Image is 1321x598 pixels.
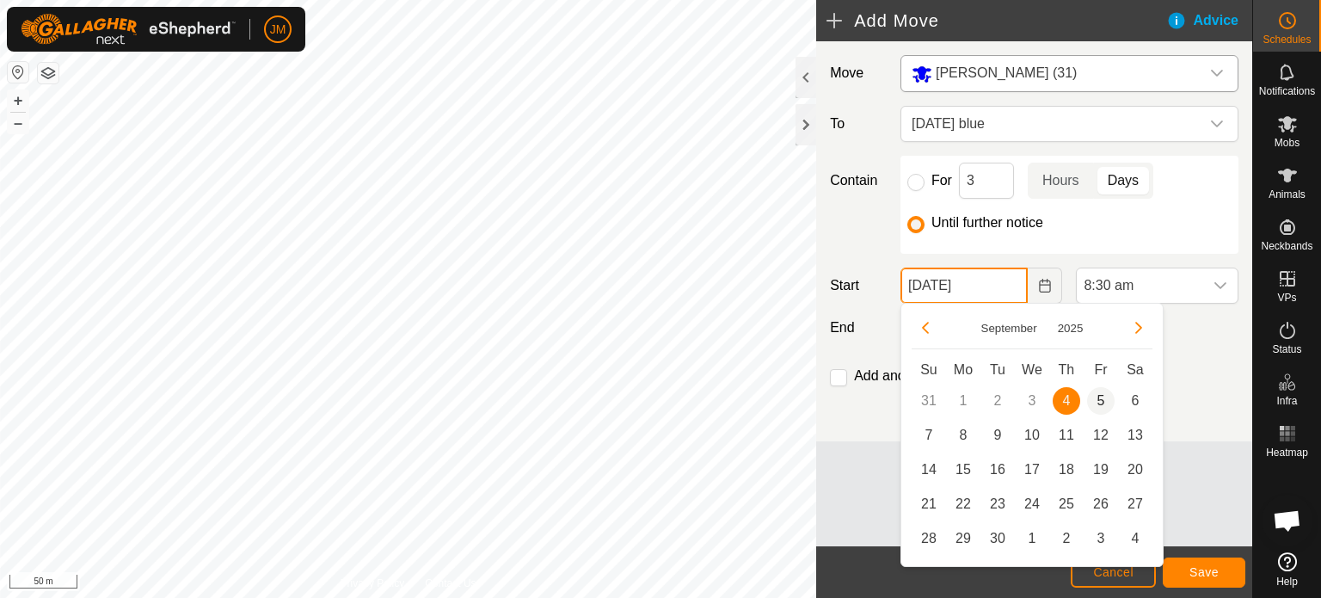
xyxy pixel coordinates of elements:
td: 29 [946,521,980,556]
a: Help [1253,546,1321,594]
label: Contain [823,170,894,191]
td: 15 [946,453,980,487]
td: 2 [1049,521,1084,556]
button: Reset Map [8,62,28,83]
span: 7 [915,422,943,449]
span: Schedules [1263,34,1311,45]
span: 18 [1053,456,1080,484]
span: Fr [1094,362,1107,377]
button: Map Layers [38,63,58,83]
span: Notifications [1259,86,1315,96]
td: 4 [1049,384,1084,418]
span: Status [1272,344,1301,354]
div: dropdown trigger [1203,268,1238,303]
span: 30 [984,525,1011,552]
span: Heatmap [1266,447,1308,458]
span: [PERSON_NAME] (31) [936,65,1077,80]
span: We [1022,362,1042,377]
a: Privacy Policy [341,576,405,591]
span: JM [270,21,286,39]
td: 20 [1118,453,1152,487]
span: 10 [1018,422,1046,449]
a: Contact Us [425,576,476,591]
button: Choose Year [1051,318,1091,338]
span: 3 [1087,525,1115,552]
span: 21 [915,490,943,518]
span: 8:30 am [1077,268,1203,303]
td: 1 [946,384,980,418]
td: 21 [912,487,946,521]
td: 14 [912,453,946,487]
td: 27 [1118,487,1152,521]
button: Save [1163,558,1245,588]
button: Choose Month [974,318,1044,338]
td: 4 [1118,521,1152,556]
span: 14 [915,456,943,484]
span: Th [1059,362,1075,377]
td: 22 [946,487,980,521]
h2: Add Move [826,10,1165,31]
span: 1 [1018,525,1046,552]
span: Animals [1269,189,1306,200]
span: Save [1189,565,1219,579]
td: 23 [980,487,1015,521]
td: 9 [980,418,1015,453]
span: Help [1276,576,1298,587]
td: 26 [1084,487,1118,521]
div: Choose Date [900,303,1164,567]
span: Tu [990,362,1005,377]
td: 28 [912,521,946,556]
span: 6 [1121,387,1149,415]
span: 8 [949,422,977,449]
span: Sa [1127,362,1144,377]
label: For [931,174,952,188]
td: 3 [1084,521,1118,556]
label: Add another scheduled move [854,369,1033,383]
span: 13 [1121,422,1149,449]
td: 31 [912,384,946,418]
span: 5 [1087,387,1115,415]
td: 13 [1118,418,1152,453]
span: 19 [1087,456,1115,484]
td: 19 [1084,453,1118,487]
td: 5 [1084,384,1118,418]
span: 16 [984,456,1011,484]
td: 12 [1084,418,1118,453]
label: Move [823,55,894,92]
td: 16 [980,453,1015,487]
span: 27 [1121,490,1149,518]
span: Mobs [1275,138,1299,148]
td: 1 [1015,521,1049,556]
td: 30 [980,521,1015,556]
span: 23 [984,490,1011,518]
button: Cancel [1071,558,1156,588]
span: 24 [1018,490,1046,518]
button: Next Month [1125,314,1152,342]
div: dropdown trigger [1200,107,1234,141]
td: 3 [1015,384,1049,418]
td: 17 [1015,453,1049,487]
td: 24 [1015,487,1049,521]
span: Hours [1042,170,1079,191]
td: 6 [1118,384,1152,418]
span: Cancel [1093,565,1134,579]
label: Start [823,275,894,296]
span: 22 [949,490,977,518]
span: 17 [1018,456,1046,484]
span: VPs [1277,293,1296,303]
span: 20 [1121,456,1149,484]
td: 10 [1015,418,1049,453]
span: Su [920,362,937,377]
button: Previous Month [912,314,939,342]
img: Gallagher Logo [21,14,236,45]
span: 4 [1121,525,1149,552]
span: 28 [915,525,943,552]
span: 29 [949,525,977,552]
td: 11 [1049,418,1084,453]
span: 26 [1087,490,1115,518]
span: 2 [1053,525,1080,552]
button: + [8,90,28,111]
button: Choose Date [1028,268,1062,304]
span: 11 [1053,422,1080,449]
label: Until further notice [931,216,1043,230]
